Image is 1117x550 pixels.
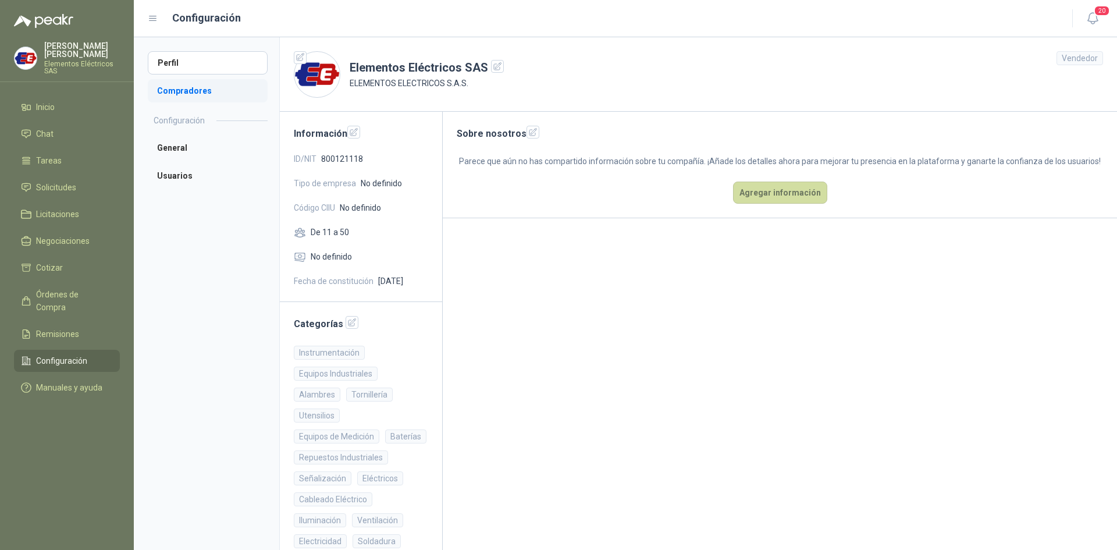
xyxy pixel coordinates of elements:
[1082,8,1103,29] button: 20
[294,275,373,288] span: Fecha de constitución
[294,450,388,464] div: Repuestos Industriales
[14,350,120,372] a: Configuración
[44,42,120,58] p: [PERSON_NAME] [PERSON_NAME]
[14,377,120,399] a: Manuales y ayuda
[172,10,241,26] h1: Configuración
[36,127,54,140] span: Chat
[148,136,268,159] a: General
[14,14,73,28] img: Logo peakr
[378,275,403,288] span: [DATE]
[385,430,426,443] div: Baterías
[14,176,120,198] a: Solicitudes
[36,328,79,340] span: Remisiones
[36,381,102,394] span: Manuales y ayuda
[36,101,55,113] span: Inicio
[36,354,87,367] span: Configuración
[294,367,378,381] div: Equipos Industriales
[36,288,109,314] span: Órdenes de Compra
[294,513,346,527] div: Iluminación
[14,257,120,279] a: Cotizar
[44,61,120,74] p: Elementos Eléctricos SAS
[294,177,356,190] span: Tipo de empresa
[361,177,402,190] span: No definido
[294,492,372,506] div: Cableado Eléctrico
[294,52,340,97] img: Company Logo
[14,96,120,118] a: Inicio
[36,154,62,167] span: Tareas
[321,152,363,165] span: 800121118
[15,47,37,69] img: Company Logo
[294,409,340,423] div: Utensilios
[350,59,504,77] h1: Elementos Eléctricos SAS
[36,235,90,247] span: Negociaciones
[357,471,403,485] div: Eléctricos
[294,346,365,360] div: Instrumentación
[350,77,504,90] p: ELEMENTOS ELECTRICOS S.A.S.
[294,471,351,485] div: Señalización
[14,150,120,172] a: Tareas
[311,226,349,239] span: De 11 a 50
[14,123,120,145] a: Chat
[154,114,205,127] h2: Configuración
[457,155,1103,168] p: Parece que aún no has compartido información sobre tu compañía. ¡Añade los detalles ahora para me...
[311,250,352,263] span: No definido
[148,79,268,102] a: Compradores
[14,283,120,318] a: Órdenes de Compra
[294,126,428,141] h2: Información
[294,534,347,548] div: Electricidad
[1056,51,1103,65] div: Vendedor
[148,51,268,74] a: Perfil
[294,316,428,331] h2: Categorías
[36,261,63,274] span: Cotizar
[340,201,381,214] span: No definido
[294,152,316,165] span: ID/NIT
[353,534,401,548] div: Soldadura
[148,164,268,187] a: Usuarios
[457,126,1103,141] h2: Sobre nosotros
[14,323,120,345] a: Remisiones
[36,181,76,194] span: Solicitudes
[346,388,393,402] div: Tornillería
[294,201,335,214] span: Código CIIU
[733,182,827,204] button: Agregar información
[294,388,340,402] div: Alambres
[352,513,403,527] div: Ventilación
[1094,5,1110,16] span: 20
[14,203,120,225] a: Licitaciones
[36,208,79,221] span: Licitaciones
[14,230,120,252] a: Negociaciones
[294,430,379,443] div: Equipos de Medición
